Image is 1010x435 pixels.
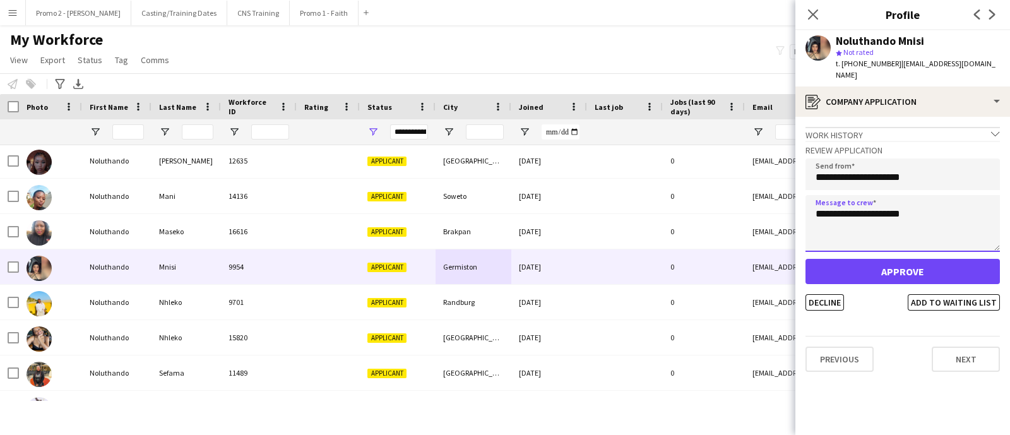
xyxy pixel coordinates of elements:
[745,249,997,284] div: [EMAIL_ADDRESS][DOMAIN_NAME]
[182,124,213,140] input: Last Name Filter Input
[663,179,745,213] div: 0
[805,294,844,311] button: Decline
[511,143,587,178] div: [DATE]
[304,102,328,112] span: Rating
[78,54,102,66] span: Status
[115,54,128,66] span: Tag
[790,44,853,59] button: Everyone6,957
[745,391,997,426] div: [EMAIL_ADDRESS][DOMAIN_NAME]
[27,326,52,352] img: Noluthando Nhleko
[367,192,407,201] span: Applicant
[290,1,359,25] button: Promo 1 - Faith
[151,143,221,178] div: [PERSON_NAME]
[595,102,623,112] span: Last job
[5,52,33,68] a: View
[10,30,103,49] span: My Workforce
[663,143,745,178] div: 0
[27,362,52,387] img: Noluthando Sefama
[112,124,144,140] input: First Name Filter Input
[443,102,458,112] span: City
[221,214,297,249] div: 16616
[110,52,133,68] a: Tag
[82,143,151,178] div: Noluthando
[511,391,587,426] div: [DATE]
[40,54,65,66] span: Export
[27,256,52,281] img: Noluthando Mnisi
[836,59,901,68] span: t. [PHONE_NUMBER]
[932,347,1000,372] button: Next
[511,179,587,213] div: [DATE]
[227,1,290,25] button: CNS Training
[436,355,511,390] div: [GEOGRAPHIC_DATA]
[82,320,151,355] div: Noluthando
[663,249,745,284] div: 0
[436,285,511,319] div: Randburg
[519,102,544,112] span: Joined
[10,54,28,66] span: View
[71,76,86,92] app-action-btn: Export XLSX
[745,320,997,355] div: [EMAIL_ADDRESS][DOMAIN_NAME]
[221,391,297,426] div: 14034
[775,124,990,140] input: Email Filter Input
[519,126,530,138] button: Open Filter Menu
[436,143,511,178] div: [GEOGRAPHIC_DATA]
[26,1,131,25] button: Promo 2 - [PERSON_NAME]
[752,126,764,138] button: Open Filter Menu
[73,52,107,68] a: Status
[151,320,221,355] div: Nhleko
[908,294,1000,311] button: Add to waiting list
[151,214,221,249] div: Maseko
[221,143,297,178] div: 12635
[436,391,511,426] div: Ladysmith
[367,102,392,112] span: Status
[151,179,221,213] div: Mani
[151,355,221,390] div: Sefama
[663,285,745,319] div: 0
[663,320,745,355] div: 0
[82,391,151,426] div: Noluthando Sinenhlanhla
[221,249,297,284] div: 9954
[436,214,511,249] div: Brakpan
[745,285,997,319] div: [EMAIL_ADDRESS][DOMAIN_NAME]
[27,220,52,246] img: Noluthando Maseko
[795,6,1010,23] h3: Profile
[27,397,52,422] img: Noluthando Sinenhlanhla Zondi
[511,285,587,319] div: [DATE]
[836,35,924,47] div: Noluthando Mnisi
[221,355,297,390] div: 11489
[511,249,587,284] div: [DATE]
[251,124,289,140] input: Workforce ID Filter Input
[367,263,407,272] span: Applicant
[436,320,511,355] div: [GEOGRAPHIC_DATA]
[663,355,745,390] div: 0
[805,259,1000,284] button: Approve
[151,391,221,426] div: Zondi
[836,59,995,80] span: | [EMAIL_ADDRESS][DOMAIN_NAME]
[136,52,174,68] a: Comms
[82,285,151,319] div: Noluthando
[229,97,274,116] span: Workforce ID
[367,333,407,343] span: Applicant
[745,179,997,213] div: [EMAIL_ADDRESS][DOMAIN_NAME]
[670,97,722,116] span: Jobs (last 90 days)
[27,150,52,175] img: Noluthando Mahlobo
[805,145,1000,156] h3: Review Application
[511,214,587,249] div: [DATE]
[752,102,773,112] span: Email
[141,54,169,66] span: Comms
[795,86,1010,117] div: Company application
[159,126,170,138] button: Open Filter Menu
[159,102,196,112] span: Last Name
[151,285,221,319] div: Nhleko
[221,320,297,355] div: 15820
[745,214,997,249] div: [EMAIL_ADDRESS][DOMAIN_NAME]
[367,298,407,307] span: Applicant
[367,157,407,166] span: Applicant
[82,355,151,390] div: Noluthando
[90,102,128,112] span: First Name
[745,143,997,178] div: [EMAIL_ADDRESS][DOMAIN_NAME]
[745,355,997,390] div: [EMAIL_ADDRESS][DOMAIN_NAME]
[805,347,874,372] button: Previous
[466,124,504,140] input: City Filter Input
[367,227,407,237] span: Applicant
